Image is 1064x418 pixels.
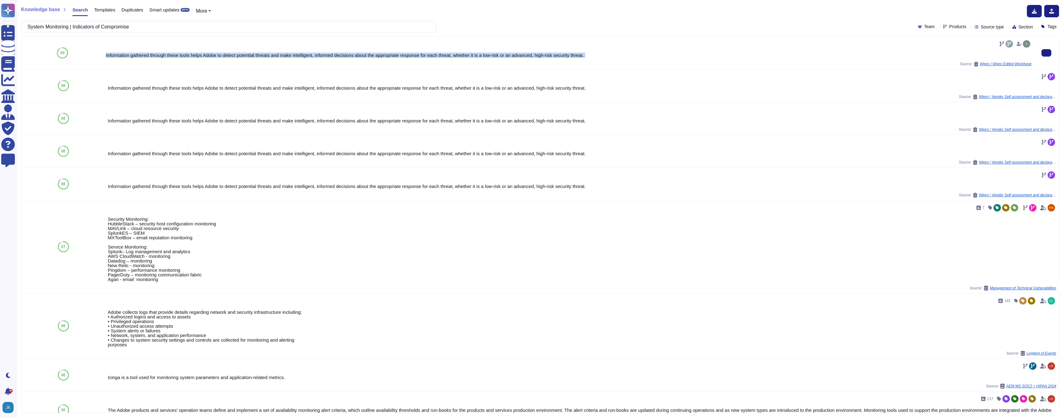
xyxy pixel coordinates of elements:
[979,160,1056,164] span: Wipro / Vendor Self assessment and declaration Architecture Review checklist ver 1.7.9 for Enterp...
[1006,351,1056,356] span: Source:
[181,8,190,12] div: BETA
[979,95,1056,99] span: Wipro / Vendor Self assessment and declaration Architecture Review checklist ver 1.7.9 for Enterp...
[979,193,1056,197] span: Wipro / Vendor Self assessment and declaration Architecture Review checklist ver 1.7.9 for Enterp...
[108,375,1056,380] div: Icinga is a tool used for monitoring system parameters and application-related metrics.
[1023,40,1030,48] img: user
[1048,297,1055,305] img: user
[61,408,65,412] span: 86
[108,408,1056,417] div: The Adobe products and services' operation teams define and implement a set of availability monit...
[94,7,115,12] span: Templates
[959,160,1056,165] span: Source:
[106,53,1032,58] div: Information gathered through these tools helps Adobe to detect potential threats and make intelli...
[108,151,1056,156] div: Information gathered through these tools helps Adobe to detect potential threats and make intelli...
[108,217,1056,282] div: Security Monitoring: HubbleStack – security host configuration monitoring MAVLink – cloud resourc...
[61,84,65,87] span: 88
[1027,352,1056,355] span: Logging of Events
[959,62,1032,66] span: Source:
[61,373,65,377] span: 86
[959,193,1056,198] span: Source:
[1,401,18,414] button: user
[108,118,1056,123] div: Information gathered through these tools helps Adobe to detect potential threats and make intelli...
[1048,362,1055,370] img: user
[61,117,65,120] span: 88
[24,21,430,32] input: Search a question or template...
[987,397,993,401] span: 117
[959,127,1056,132] span: Source:
[108,86,1056,90] div: Information gathered through these tools helps Adobe to detect potential threats and make intelli...
[72,7,88,12] span: Search
[981,25,1004,29] span: Source type
[1048,395,1055,403] img: user
[122,7,143,12] span: Duplicates
[949,24,966,29] span: Products
[982,206,985,210] span: 7
[1019,25,1033,29] span: Section
[196,7,211,15] button: More
[60,51,64,55] span: 89
[9,389,13,393] div: 9+
[108,310,1056,347] div: Adobe collects logs that provide details regarding network and security infrastructure including:...
[990,286,1056,290] span: Management of Technical Vulnerabilities
[61,324,65,328] span: 86
[959,94,1056,99] span: Source:
[1006,384,1056,388] span: AEM MS SOC2 + HIPAA 2024
[970,286,1056,291] span: Source:
[196,8,207,14] span: More
[61,182,65,186] span: 88
[61,149,65,153] span: 88
[924,24,935,29] span: Team
[21,7,60,12] span: Knowledge base
[980,62,1032,66] span: Wipro / Wipro Edited Workbook
[986,384,1056,389] span: Source:
[108,184,1056,189] div: Information gathered through these tools helps Adobe to detect potential threats and make intelli...
[149,7,180,12] span: Smart updates
[1047,24,1057,29] span: Tags
[61,245,65,249] span: 87
[979,128,1056,131] span: Wipro / Vendor Self assessment and declaration Architecture Review checklist ver 1.7.9 for Enterp...
[2,402,14,413] img: user
[1048,204,1055,211] img: user
[1004,299,1010,303] span: 143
